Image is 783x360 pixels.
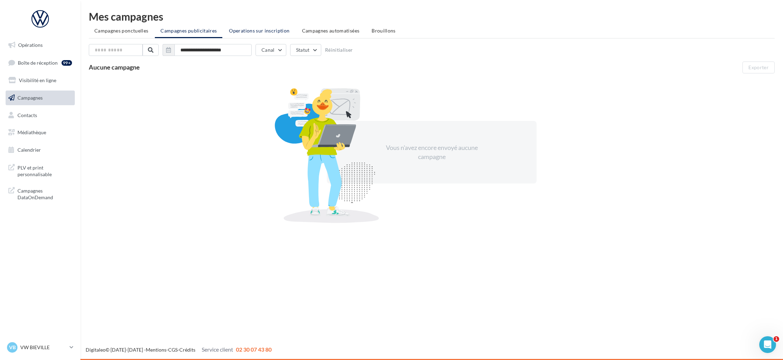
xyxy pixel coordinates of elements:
button: Statut [290,44,321,56]
span: Calendrier [17,147,41,153]
span: 1 [774,336,779,342]
iframe: Intercom live chat [759,336,776,353]
span: Campagnes automatisées [302,28,360,34]
span: Opérations [18,42,43,48]
a: Crédits [179,347,195,353]
button: Réinitialiser [325,47,353,53]
span: Médiathèque [17,129,46,135]
span: Visibilité en ligne [19,77,56,83]
span: 02 30 07 43 80 [236,346,272,353]
a: Calendrier [4,143,76,157]
a: Visibilité en ligne [4,73,76,88]
span: Service client [202,346,233,353]
span: Campagnes DataOnDemand [17,186,72,201]
a: PLV et print personnalisable [4,160,76,181]
span: Boîte de réception [18,59,58,65]
div: Vous n'avez encore envoyé aucune campagne [372,143,492,161]
button: Exporter [742,62,775,73]
span: Operations sur inscription [229,28,289,34]
span: Contacts [17,112,37,118]
span: © [DATE]-[DATE] - - - [86,347,272,353]
div: Mes campagnes [89,11,775,22]
a: Campagnes [4,91,76,105]
span: Campagnes ponctuelles [94,28,148,34]
a: Digitaleo [86,347,106,353]
a: Boîte de réception99+ [4,55,76,70]
p: VW BIEVILLE [20,344,67,351]
a: Contacts [4,108,76,123]
button: Canal [256,44,286,56]
div: 99+ [62,60,72,66]
span: Aucune campagne [89,63,140,71]
a: Médiathèque [4,125,76,140]
span: Campagnes [17,95,43,101]
span: PLV et print personnalisable [17,163,72,178]
a: Opérations [4,38,76,52]
span: Brouillons [372,28,396,34]
a: VB VW BIEVILLE [6,341,75,354]
a: CGS [168,347,178,353]
a: Campagnes DataOnDemand [4,183,76,204]
span: VB [9,344,16,351]
a: Mentions [146,347,166,353]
